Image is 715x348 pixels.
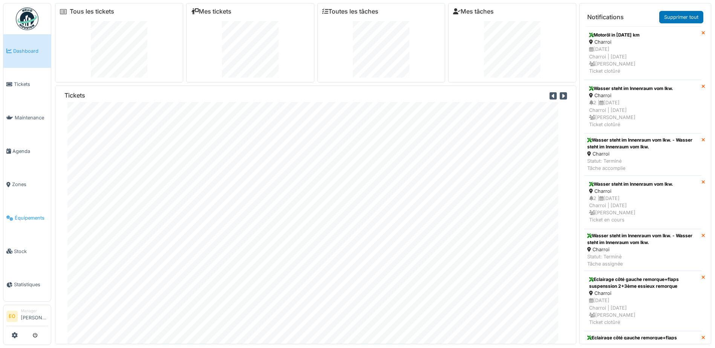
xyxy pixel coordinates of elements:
[6,308,48,326] a: EO Manager[PERSON_NAME]
[589,99,697,128] div: 2 | [DATE] Charroi | [DATE] [PERSON_NAME] Ticket clotûré
[584,271,701,331] a: Eclairage côté gauche remorque+flaps suspenssion 2+3ème essieux remorque Charroi [DATE]Charroi | ...
[16,8,38,30] img: Badge_color-CXgf-gQk.svg
[3,268,51,302] a: Statistiques
[322,8,378,15] a: Toutes les tâches
[3,235,51,268] a: Stock
[587,246,698,253] div: Charroi
[3,201,51,235] a: Équipements
[21,308,48,324] li: [PERSON_NAME]
[21,308,48,314] div: Manager
[14,81,48,88] span: Tickets
[589,85,697,92] div: Wasser steht im Innenraum vom lkw.
[3,101,51,134] a: Maintenance
[584,133,701,176] a: Wasser steht im Innenraum vom lkw. - Wasser steht im Innenraum vom lkw. Charroi Statut: TerminéTâ...
[587,253,698,267] div: Statut: Terminé Tâche assignée
[12,181,48,188] span: Zones
[589,38,697,46] div: Charroi
[584,176,701,229] a: Wasser steht im Innenraum vom lkw. Charroi 2 |[DATE]Charroi | [DATE] [PERSON_NAME]Ticket en cours
[13,47,48,55] span: Dashboard
[3,34,51,68] a: Dashboard
[589,181,697,188] div: Wasser steht im Innenraum vom lkw.
[589,195,697,224] div: 2 | [DATE] Charroi | [DATE] [PERSON_NAME] Ticket en cours
[584,229,701,271] a: Wasser steht im Innenraum vom lkw. - Wasser steht im Innenraum vom lkw. Charroi Statut: TerminéTâ...
[587,232,698,246] div: Wasser steht im Innenraum vom lkw. - Wasser steht im Innenraum vom lkw.
[587,14,624,21] h6: Notifications
[191,8,231,15] a: Mes tickets
[15,114,48,121] span: Maintenance
[6,311,18,322] li: EO
[589,290,697,297] div: Charroi
[587,150,698,157] div: Charroi
[584,80,701,133] a: Wasser steht im Innenraum vom lkw. Charroi 2 |[DATE]Charroi | [DATE] [PERSON_NAME]Ticket clotûré
[70,8,114,15] a: Tous les tickets
[589,46,697,75] div: [DATE] Charroi | [DATE] [PERSON_NAME] Ticket clotûré
[14,281,48,288] span: Statistiques
[64,92,85,99] h6: Tickets
[589,92,697,99] div: Charroi
[15,214,48,221] span: Équipements
[589,32,697,38] div: Motoröl in [DATE] km
[587,157,698,172] div: Statut: Terminé Tâche accomplie
[587,137,698,150] div: Wasser steht im Innenraum vom lkw. - Wasser steht im Innenraum vom lkw.
[589,297,697,326] div: [DATE] Charroi | [DATE] [PERSON_NAME] Ticket clotûré
[3,134,51,168] a: Agenda
[3,68,51,101] a: Tickets
[453,8,494,15] a: Mes tâches
[12,148,48,155] span: Agenda
[3,168,51,201] a: Zones
[14,248,48,255] span: Stock
[659,11,703,23] a: Supprimer tout
[589,276,697,290] div: Eclairage côté gauche remorque+flaps suspenssion 2+3ème essieux remorque
[584,26,701,80] a: Motoröl in [DATE] km Charroi [DATE]Charroi | [DATE] [PERSON_NAME]Ticket clotûré
[589,188,697,195] div: Charroi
